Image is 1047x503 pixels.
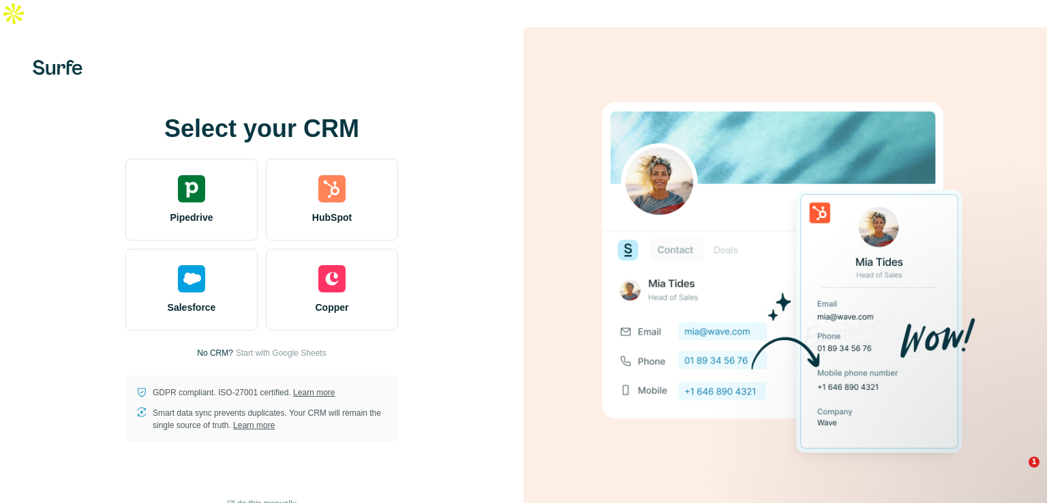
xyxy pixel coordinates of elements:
[318,265,346,292] img: copper's logo
[1001,457,1033,489] iframe: Intercom live chat
[594,81,976,476] img: HUBSPOT image
[33,60,82,75] img: Surfe's logo
[1029,457,1040,468] span: 1
[318,175,346,202] img: hubspot's logo
[312,211,352,224] span: HubSpot
[197,347,233,359] p: No CRM?
[316,301,349,314] span: Copper
[170,211,213,224] span: Pipedrive
[178,265,205,292] img: salesforce's logo
[233,421,275,430] a: Learn more
[293,388,335,397] a: Learn more
[178,175,205,202] img: pipedrive's logo
[125,115,398,142] h1: Select your CRM
[153,386,335,399] p: GDPR compliant. ISO-27001 certified.
[168,301,216,314] span: Salesforce
[153,407,387,431] p: Smart data sync prevents duplicates. Your CRM will remain the single source of truth.
[236,347,327,359] button: Start with Google Sheets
